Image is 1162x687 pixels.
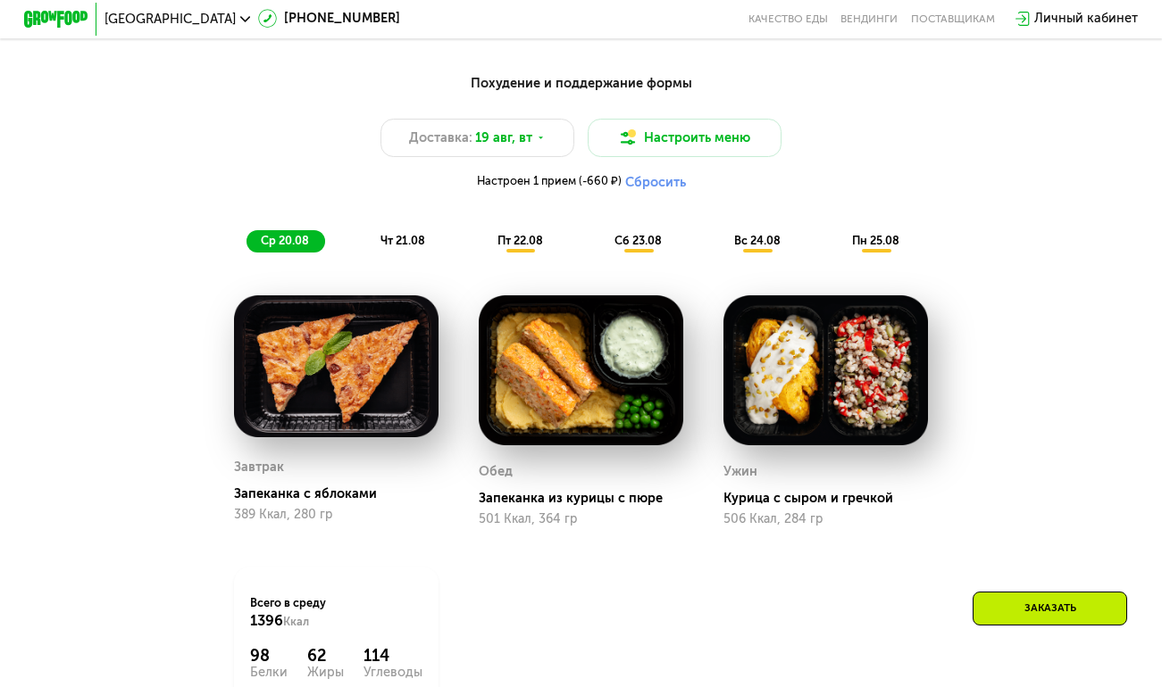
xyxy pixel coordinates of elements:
[723,512,928,526] div: 506 Ккал, 284 гр
[614,234,662,247] span: сб 23.08
[723,459,757,484] div: Ужин
[409,128,472,148] span: Доставка:
[250,595,422,631] div: Всего в среду
[104,12,236,25] span: [GEOGRAPHIC_DATA]
[477,176,622,187] span: Настроен 1 прием (-660 ₽)
[250,647,288,666] div: 98
[1034,9,1138,29] div: Личный кабинет
[911,12,995,25] div: поставщикам
[104,73,1059,94] div: Похудение и поддержание формы
[261,234,309,247] span: ср 20.08
[283,615,309,628] span: Ккал
[475,128,532,148] span: 19 авг, вт
[748,12,828,25] a: Качество еды
[307,666,344,678] div: Жиры
[479,459,513,484] div: Обед
[625,174,686,190] button: Сбросить
[840,12,898,25] a: Вендинги
[497,234,543,247] span: пт 22.08
[734,234,781,247] span: вс 24.08
[250,612,283,629] span: 1396
[234,455,284,479] div: Завтрак
[250,666,288,678] div: Белки
[588,119,782,157] button: Настроить меню
[380,234,425,247] span: чт 21.08
[852,234,899,247] span: пн 25.08
[723,490,940,506] div: Курица с сыром и гречкой
[234,508,439,522] div: 389 Ккал, 280 гр
[307,647,344,666] div: 62
[973,592,1127,625] div: Заказать
[234,485,451,501] div: Запеканка с яблоками
[258,9,400,29] a: [PHONE_NUMBER]
[364,647,422,666] div: 114
[479,512,683,526] div: 501 Ккал, 364 гр
[364,666,422,678] div: Углеводы
[479,490,696,506] div: Запеканка из курицы с пюре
